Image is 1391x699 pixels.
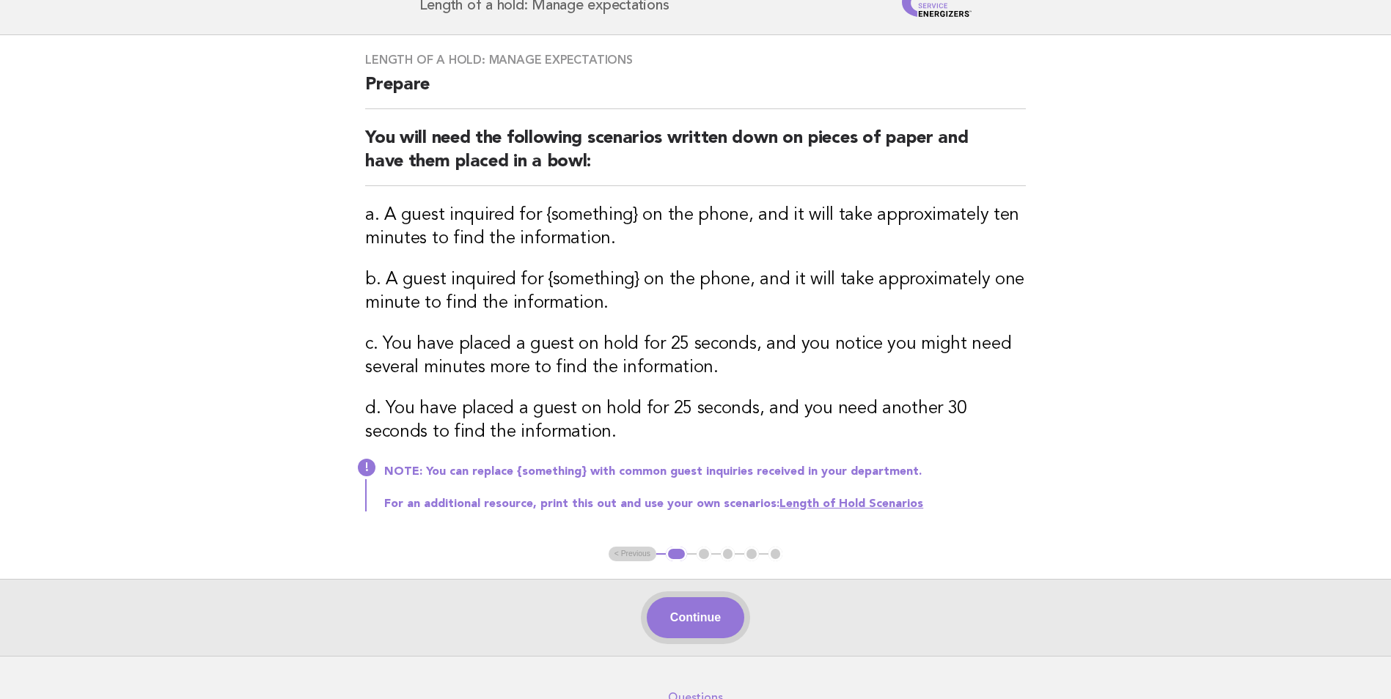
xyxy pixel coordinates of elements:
[365,397,1026,444] h3: d. You have placed a guest on hold for 25 seconds, and you need another 30 seconds to find the in...
[365,127,1026,186] h2: You will need the following scenarios written down on pieces of paper and have them placed in a b...
[365,333,1026,380] h3: c. You have placed a guest on hold for 25 seconds, and you notice you might need several minutes ...
[365,53,1026,67] h3: Length of a hold: Manage expectations
[365,204,1026,251] h3: a. A guest inquired for {something} on the phone, and it will take approximately ten minutes to f...
[365,73,1026,109] h2: Prepare
[666,547,687,561] button: 1
[365,268,1026,315] h3: b. A guest inquired for {something} on the phone, and it will take approximately one minute to fi...
[779,498,923,510] a: Length of Hold Scenarios
[647,597,744,638] button: Continue
[384,465,1026,479] p: NOTE: You can replace {something} with common guest inquiries received in your department.
[384,497,1026,511] p: For an additional resource, print this out and use your own scenarios:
